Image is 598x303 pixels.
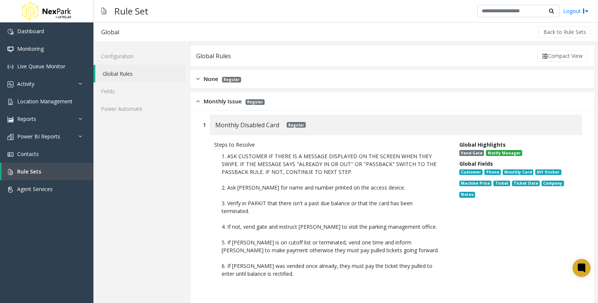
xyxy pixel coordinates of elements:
img: 'icon' [7,116,13,122]
a: Global Rules [95,65,187,82]
img: 'icon' [7,99,13,105]
span: Ticket [493,181,510,187]
span: Reports [17,115,36,122]
span: Global Fields [459,160,493,167]
button: Compact View [537,50,588,62]
a: Configuration [93,47,187,65]
img: 'icon' [7,64,13,70]
span: Company [542,181,564,187]
span: Regular [222,77,241,82]
span: Contacts [17,150,39,157]
span: Customer [459,169,483,175]
a: Logout [563,7,589,15]
span: Regular [246,99,265,105]
img: pageIcon [101,2,107,20]
span: Monthly Issue [204,97,242,106]
a: Power Automate [93,100,187,118]
span: None [204,75,218,83]
div: Global Rules [196,51,231,61]
span: Agent Services [17,185,53,193]
img: closed [196,75,200,83]
span: Rule Sets [17,168,41,175]
img: 'icon' [7,187,13,193]
button: Back to Rule Sets [539,26,591,38]
span: Monthly Disabled Card [215,120,279,130]
span: Phone [484,169,500,175]
img: 'icon' [7,134,13,140]
h3: Rule Set [111,2,152,20]
span: Dashboard [17,28,44,35]
span: AVI Sticker [535,169,561,175]
span: Live Queue Monitor [17,63,65,70]
img: 'icon' [7,151,13,157]
span: Machine Price [459,181,491,187]
img: 'icon' [7,169,13,175]
span: Activity [17,80,34,87]
img: opened [196,97,200,106]
span: Power BI Reports [17,133,60,140]
img: 'icon' [7,81,13,87]
img: 'icon' [7,29,13,35]
span: Global Highlights [459,141,506,148]
a: Rule Sets [1,163,93,180]
span: Ticket Date [512,181,540,187]
a: Fields [93,82,187,100]
div: Steps to Resolve [214,141,448,149]
span: Notes [459,192,475,198]
img: 'icon' [7,46,13,52]
div: Global [101,27,119,37]
span: Vend Gate [459,150,484,156]
span: Location Management [17,98,73,105]
span: Regular [287,122,306,128]
span: Monitoring [17,45,44,52]
span: Notify Manager [486,150,522,156]
img: logout [583,7,589,15]
span: Monthly Card [503,169,533,175]
div: 1 [203,121,206,129]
